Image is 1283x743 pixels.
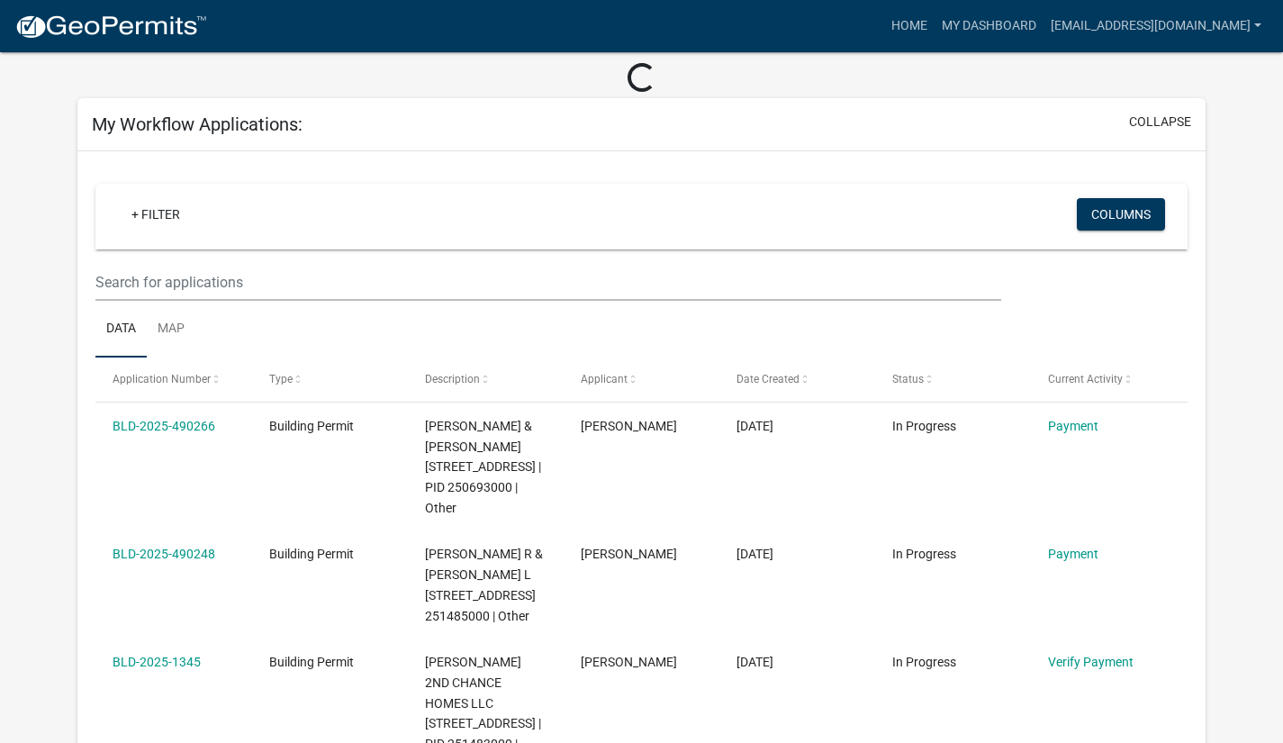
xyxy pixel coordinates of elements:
datatable-header-cell: Status [875,358,1031,401]
h5: My Workflow Applications: [92,113,303,135]
a: Data [95,301,147,358]
span: Status [892,373,924,385]
span: Don Hogan [581,655,677,669]
button: Columns [1077,198,1165,231]
span: In Progress [892,547,956,561]
span: In Progress [892,419,956,433]
a: My Dashboard [935,9,1044,43]
a: BLD-2025-490248 [113,547,215,561]
a: BLD-2025-490266 [113,419,215,433]
a: [EMAIL_ADDRESS][DOMAIN_NAME] [1044,9,1269,43]
span: Don Hogan [581,419,677,433]
span: Don Hogan [581,547,677,561]
a: Payment [1048,419,1098,433]
a: + Filter [117,198,194,231]
span: Current Activity [1048,373,1123,385]
a: Verify Payment [1048,655,1134,669]
datatable-header-cell: Application Number [95,358,251,401]
span: BERGSTROM,DEAN R & SALLY L 181 MC INTOSH RD E, Houston County | PID 251485000 | Other [425,547,543,622]
button: collapse [1129,113,1191,131]
span: 10/07/2025 [736,655,773,669]
datatable-header-cell: Date Created [719,358,875,401]
a: Map [147,301,195,358]
span: 10/09/2025 [736,547,773,561]
span: Application Number [113,373,211,385]
datatable-header-cell: Description [408,358,564,401]
datatable-header-cell: Type [251,358,407,401]
a: BLD-2025-1345 [113,655,201,669]
span: Type [269,373,293,385]
span: Applicant [581,373,628,385]
span: Description [425,373,480,385]
datatable-header-cell: Current Activity [1031,358,1187,401]
datatable-header-cell: Applicant [564,358,719,401]
span: In Progress [892,655,956,669]
a: Payment [1048,547,1098,561]
span: Building Permit [269,419,354,433]
span: 10/09/2025 [736,419,773,433]
input: Search for applications [95,264,1000,301]
span: KIMBALL,ADAM & TIFFANY 418 SHORE ACRES RD, Houston County | PID 250693000 | Other [425,419,541,515]
span: Date Created [736,373,800,385]
span: Building Permit [269,547,354,561]
a: Home [884,9,935,43]
span: Building Permit [269,655,354,669]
